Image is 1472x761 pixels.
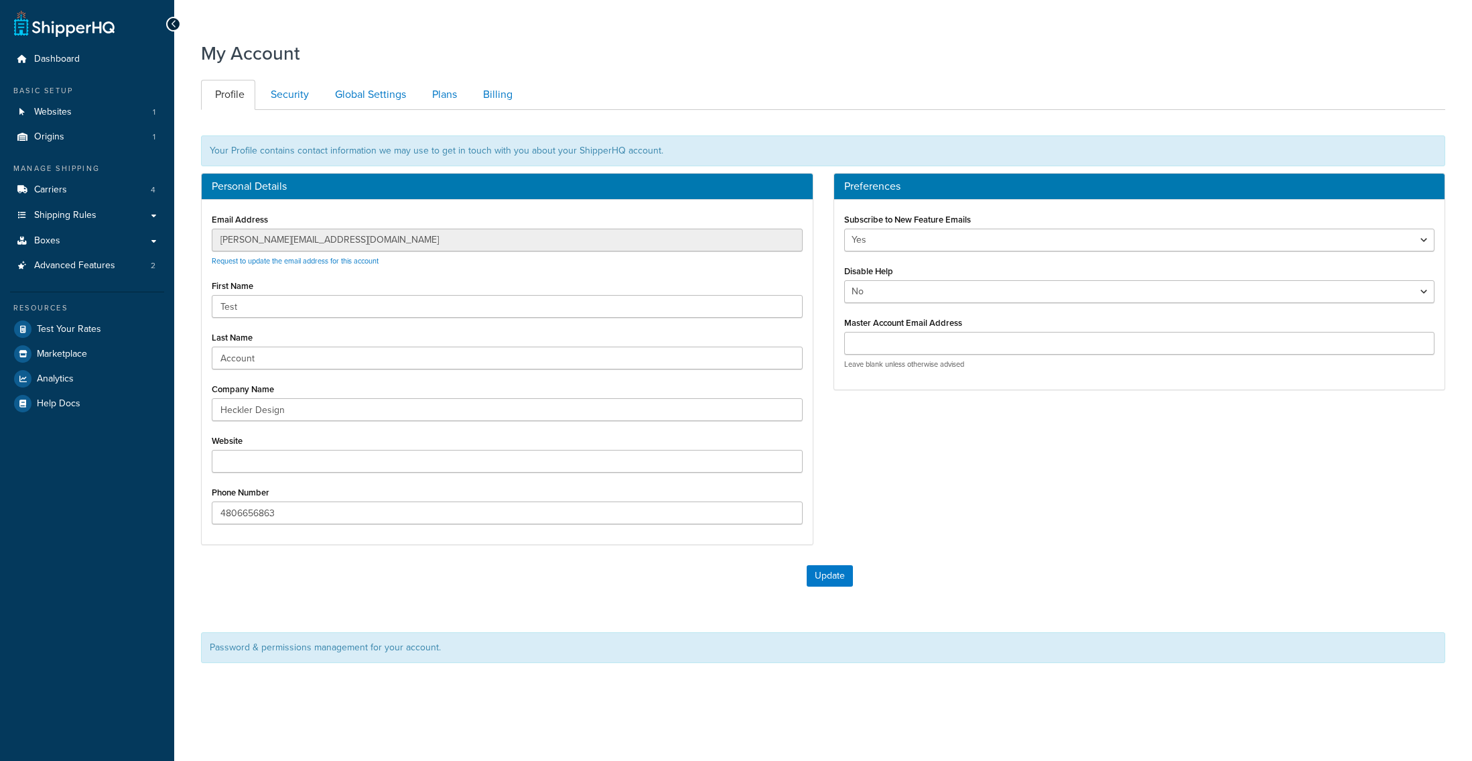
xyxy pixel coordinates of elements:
a: Dashboard [10,47,164,72]
span: Test Your Rates [37,324,101,335]
a: Advanced Features 2 [10,253,164,278]
span: Help Docs [37,398,80,410]
span: Boxes [34,235,60,247]
a: Help Docs [10,392,164,416]
label: Last Name [212,333,253,343]
a: Plans [418,80,468,110]
span: 1 [153,107,155,118]
a: Request to update the email address for this account [212,255,379,266]
a: Test Your Rates [10,317,164,341]
p: Leave blank unless otherwise advised [844,359,1435,369]
span: Dashboard [34,54,80,65]
a: Profile [201,80,255,110]
button: Update [807,565,853,587]
label: First Name [212,281,253,291]
span: 1 [153,131,155,143]
li: Advanced Features [10,253,164,278]
h3: Personal Details [212,180,803,192]
label: Email Address [212,215,268,225]
label: Phone Number [212,487,269,497]
li: Origins [10,125,164,150]
span: 4 [151,184,155,196]
span: Advanced Features [34,260,115,272]
a: Marketplace [10,342,164,366]
a: Carriers 4 [10,178,164,202]
div: Password & permissions management for your account. [201,632,1445,663]
label: Company Name [212,384,274,394]
h3: Preferences [844,180,1435,192]
label: Disable Help [844,266,893,276]
a: Shipping Rules [10,203,164,228]
a: Security [257,80,320,110]
a: Boxes [10,229,164,253]
span: Origins [34,131,64,143]
label: Subscribe to New Feature Emails [844,215,971,225]
h1: My Account [201,40,300,66]
span: Websites [34,107,72,118]
span: Carriers [34,184,67,196]
span: 2 [151,260,155,272]
li: Websites [10,100,164,125]
span: Marketplace [37,349,87,360]
a: Origins 1 [10,125,164,150]
a: Websites 1 [10,100,164,125]
a: Global Settings [321,80,417,110]
li: Carriers [10,178,164,202]
div: Resources [10,302,164,314]
div: Manage Shipping [10,163,164,174]
a: Billing [469,80,523,110]
span: Analytics [37,373,74,385]
div: Basic Setup [10,85,164,97]
span: Shipping Rules [34,210,96,221]
div: Your Profile contains contact information we may use to get in touch with you about your ShipperH... [201,135,1445,166]
a: ShipperHQ Home [14,10,115,37]
a: Analytics [10,367,164,391]
label: Website [212,436,243,446]
label: Master Account Email Address [844,318,962,328]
